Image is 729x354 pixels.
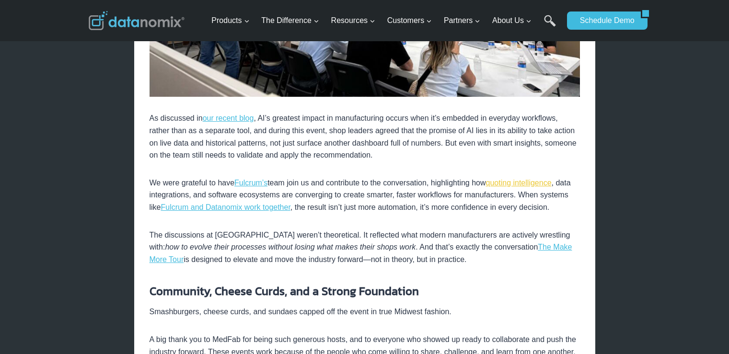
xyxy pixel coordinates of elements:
a: Fulcrum’s [234,179,267,187]
span: Resources [331,14,375,27]
p: The discussions at [GEOGRAPHIC_DATA] weren’t theoretical. It reflected what modern manufacturers ... [150,229,580,266]
p: We were grateful to have team join us and contribute to the conversation, highlighting how , data... [150,177,580,214]
a: our recent blog [203,114,254,122]
strong: Community, Cheese Curds, and a Strong Foundation [150,283,419,299]
a: The Make More Tour [150,243,572,263]
p: Smashburgers, cheese curds, and sundaes capped off the event in true Midwest fashion. [150,306,580,318]
span: Partners [444,14,480,27]
a: Schedule Demo [567,11,641,30]
span: Products [211,14,249,27]
span: About Us [492,14,532,27]
span: The Difference [261,14,319,27]
nav: Primary Navigation [208,5,562,36]
p: As discussed in , AI’s greatest impact in manufacturing occurs when it’s embedded in everyday wor... [150,112,580,161]
img: Datanomix [89,11,185,30]
em: how to evolve their processes without losing what makes their shops work [165,243,416,251]
a: Fulcrum and Datanomix work together [161,203,290,211]
a: quoting intelligence [486,179,552,187]
a: Search [544,15,556,36]
span: Customers [387,14,432,27]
